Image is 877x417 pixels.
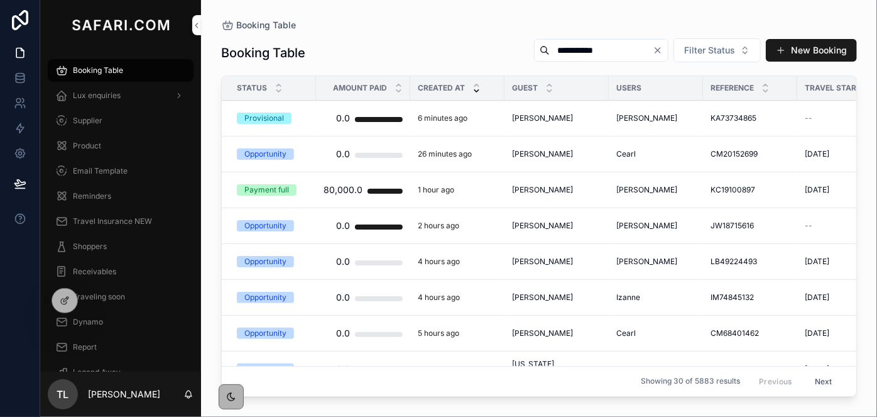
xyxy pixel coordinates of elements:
h1: Booking Table [221,44,305,62]
span: [US_STATE][PERSON_NAME] [512,359,601,379]
span: Filter Status [684,44,735,57]
div: Opportunity [244,148,286,160]
a: [PERSON_NAME] [512,292,601,303]
div: 0.0 [336,213,350,238]
a: 4 hours ago [418,292,497,303]
a: KA73734865 [711,113,790,123]
button: Clear [653,45,668,55]
a: CM68401462 [711,328,790,338]
span: Showing 30 of 5883 results [641,377,740,387]
div: 0.0 [336,142,350,167]
span: [PERSON_NAME] [512,257,573,267]
span: Legend Away [73,367,121,377]
p: 26 minutes ago [418,149,472,159]
div: scrollable content [40,50,201,372]
a: 2 hours ago [418,221,497,231]
button: Select Button [673,38,761,62]
a: 6 minutes ago [418,113,497,123]
span: -- [805,221,812,231]
a: Anja [616,364,695,374]
span: [PERSON_NAME] [512,113,573,123]
span: Dynamo [73,317,103,327]
p: 1 hour ago [418,185,454,195]
span: Cearl [616,328,636,338]
span: [PERSON_NAME] [512,328,573,338]
a: [PERSON_NAME] [512,113,601,123]
a: CM20152699 [711,149,790,159]
span: IM74845132 [711,292,754,303]
span: [PERSON_NAME] [512,292,573,303]
span: Users [616,83,641,93]
span: Product [73,141,101,151]
div: Opportunity [244,292,286,303]
a: [PERSON_NAME] [512,328,601,338]
a: Opportunity [237,328,308,339]
a: 26 minutes ago [418,149,497,159]
span: AM78082774 [711,364,758,374]
a: 0.0 [324,213,403,238]
span: [DATE] [805,292,829,303]
span: Cearl [616,149,636,159]
a: 0.0 [324,249,403,274]
span: [DATE] [805,257,829,267]
a: Booking Table [221,19,296,31]
a: Dynamo [48,311,193,333]
a: 0.0 [324,106,403,131]
div: Provisional [244,113,284,124]
a: Legend Away [48,361,193,384]
a: 0.0 [324,321,403,346]
a: Shoppers [48,235,193,258]
span: Receivables [73,267,116,277]
a: [PERSON_NAME] [512,257,601,267]
span: Izanne [616,292,640,303]
a: Opportunity [237,148,308,160]
a: 0.0 [324,357,403,382]
a: 80,000.0 [324,177,403,203]
span: [PERSON_NAME] [616,185,677,195]
button: Next [806,372,841,391]
span: [PERSON_NAME] [616,221,677,231]
span: CM68401462 [711,328,759,338]
div: Opportunity [244,220,286,231]
span: Reference [711,83,754,93]
a: Supplier [48,109,193,132]
a: [PERSON_NAME] [512,221,601,231]
div: Opportunity [244,364,286,375]
span: Report [73,342,97,352]
a: 0.0 [324,285,403,310]
a: Report [48,336,193,359]
span: KC19100897 [711,185,755,195]
span: Guest [512,83,538,93]
a: JW18715616 [711,221,790,231]
p: 4 hours ago [418,257,460,267]
a: 5 hours ago [418,364,497,374]
span: [DATE] [805,149,829,159]
button: New Booking [766,39,857,62]
span: Email Template [73,166,128,176]
a: [PERSON_NAME] [616,185,695,195]
div: Opportunity [244,256,286,267]
a: [PERSON_NAME] [616,221,695,231]
a: Cearl [616,149,695,159]
span: Travel Insurance NEW [73,216,152,226]
p: 5 hours ago [418,328,459,338]
a: [PERSON_NAME] [616,257,695,267]
span: Status [237,83,267,93]
span: Reminders [73,191,111,201]
a: 4 hours ago [418,257,497,267]
a: Travel Insurance NEW [48,210,193,233]
span: JW18715616 [711,221,754,231]
a: Lux enquiries [48,84,193,107]
img: App logo [69,15,172,35]
div: 0.0 [336,357,350,382]
a: Product [48,135,193,157]
span: [PERSON_NAME] [616,113,677,123]
a: 0.0 [324,142,403,167]
span: [PERSON_NAME] [512,185,573,195]
p: 6 minutes ago [418,113,467,123]
a: [PERSON_NAME] [512,185,601,195]
p: 4 hours ago [418,292,460,303]
a: Email Template [48,160,193,182]
a: Booking Table [48,59,193,82]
